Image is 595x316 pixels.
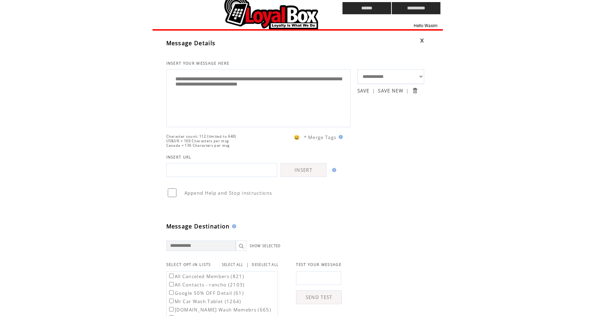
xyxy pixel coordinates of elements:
[230,224,236,228] img: help.gif
[166,39,216,47] span: Message Details
[169,299,174,303] input: Mr Car Wash Tablet (1264)
[337,135,343,139] img: help.gif
[412,87,418,94] input: Submit
[372,88,375,94] span: |
[304,134,337,140] span: * Merge Tags
[414,23,438,28] span: Hello Wasim
[168,282,245,288] label: All Contacts - rancho (2103)
[184,190,272,196] span: Append Help and Stop instructions
[166,134,237,139] span: Character count: 112 (limited to 640)
[166,262,211,267] span: SELECT OPT-IN LISTS
[169,290,174,295] input: Google 50% OFF Detail (61)
[357,88,370,94] a: SAVE
[406,88,409,94] span: |
[168,273,245,279] label: All Canceled Members (821)
[250,244,281,248] a: SHOW SELECTED
[222,262,243,267] a: SELECT ALL
[166,61,230,66] span: INSERT YOUR MESSAGE HERE
[169,282,174,286] input: All Contacts - rancho (2103)
[168,307,272,313] label: [DOMAIN_NAME] Wash Memebrs (665)
[166,139,229,143] span: US&UK = 160 Characters per msg
[294,134,300,140] span: 😀
[168,290,244,296] label: Google 50% OFF Detail (61)
[169,274,174,278] input: All Canceled Members (821)
[246,261,249,268] span: |
[166,143,230,148] span: Canada = 136 Characters per msg
[168,298,241,305] label: Mr Car Wash Tablet (1264)
[166,222,230,230] span: Message Destination
[252,262,279,267] a: DESELECT ALL
[296,290,342,304] a: SEND TEST
[166,155,192,160] span: INSERT URL
[281,163,327,177] a: INSERT
[296,262,341,267] span: TEST YOUR MESSAGE
[378,88,403,94] a: SAVE NEW
[330,168,336,172] img: help.gif
[169,307,174,311] input: [DOMAIN_NAME] Wash Memebrs (665)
